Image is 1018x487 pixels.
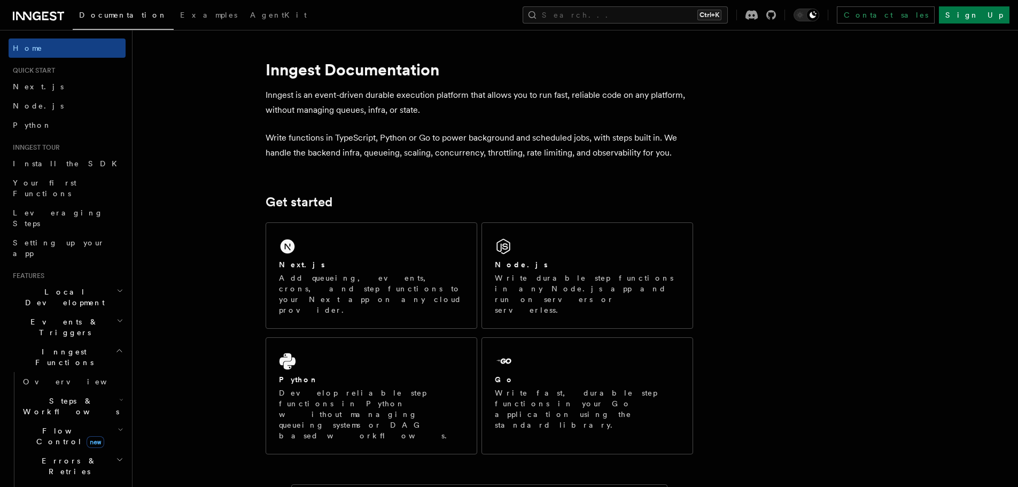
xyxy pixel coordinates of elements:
[13,208,103,228] span: Leveraging Steps
[73,3,174,30] a: Documentation
[19,451,126,481] button: Errors & Retries
[495,259,548,270] h2: Node.js
[495,388,680,430] p: Write fast, durable step functions in your Go application using the standard library.
[9,287,116,308] span: Local Development
[495,374,514,385] h2: Go
[19,455,116,477] span: Errors & Retries
[9,96,126,115] a: Node.js
[266,222,477,329] a: Next.jsAdd queueing, events, crons, and step functions to your Next app on any cloud provider.
[9,154,126,173] a: Install the SDK
[180,11,237,19] span: Examples
[523,6,728,24] button: Search...Ctrl+K
[266,337,477,454] a: PythonDevelop reliable step functions in Python without managing queueing systems or DAG based wo...
[794,9,819,21] button: Toggle dark mode
[837,6,935,24] a: Contact sales
[9,38,126,58] a: Home
[9,282,126,312] button: Local Development
[481,337,693,454] a: GoWrite fast, durable step functions in your Go application using the standard library.
[9,346,115,368] span: Inngest Functions
[266,88,693,118] p: Inngest is an event-driven durable execution platform that allows you to run fast, reliable code ...
[697,10,721,20] kbd: Ctrl+K
[9,233,126,263] a: Setting up your app
[13,121,52,129] span: Python
[9,77,126,96] a: Next.js
[9,143,60,152] span: Inngest tour
[9,173,126,203] a: Your first Functions
[13,43,43,53] span: Home
[266,60,693,79] h1: Inngest Documentation
[13,82,64,91] span: Next.js
[9,272,44,280] span: Features
[13,238,105,258] span: Setting up your app
[481,222,693,329] a: Node.jsWrite durable step functions in any Node.js app and run on servers or serverless.
[19,372,126,391] a: Overview
[19,391,126,421] button: Steps & Workflows
[13,179,76,198] span: Your first Functions
[13,102,64,110] span: Node.js
[495,273,680,315] p: Write durable step functions in any Node.js app and run on servers or serverless.
[939,6,1009,24] a: Sign Up
[23,377,133,386] span: Overview
[279,273,464,315] p: Add queueing, events, crons, and step functions to your Next app on any cloud provider.
[266,130,693,160] p: Write functions in TypeScript, Python or Go to power background and scheduled jobs, with steps bu...
[79,11,167,19] span: Documentation
[9,316,116,338] span: Events & Triggers
[279,259,325,270] h2: Next.js
[174,3,244,29] a: Examples
[87,436,104,448] span: new
[279,374,318,385] h2: Python
[19,421,126,451] button: Flow Controlnew
[9,203,126,233] a: Leveraging Steps
[9,312,126,342] button: Events & Triggers
[9,342,126,372] button: Inngest Functions
[266,195,332,210] a: Get started
[9,115,126,135] a: Python
[9,66,55,75] span: Quick start
[279,388,464,441] p: Develop reliable step functions in Python without managing queueing systems or DAG based workflows.
[244,3,313,29] a: AgentKit
[250,11,307,19] span: AgentKit
[13,159,123,168] span: Install the SDK
[19,396,119,417] span: Steps & Workflows
[19,426,118,447] span: Flow Control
